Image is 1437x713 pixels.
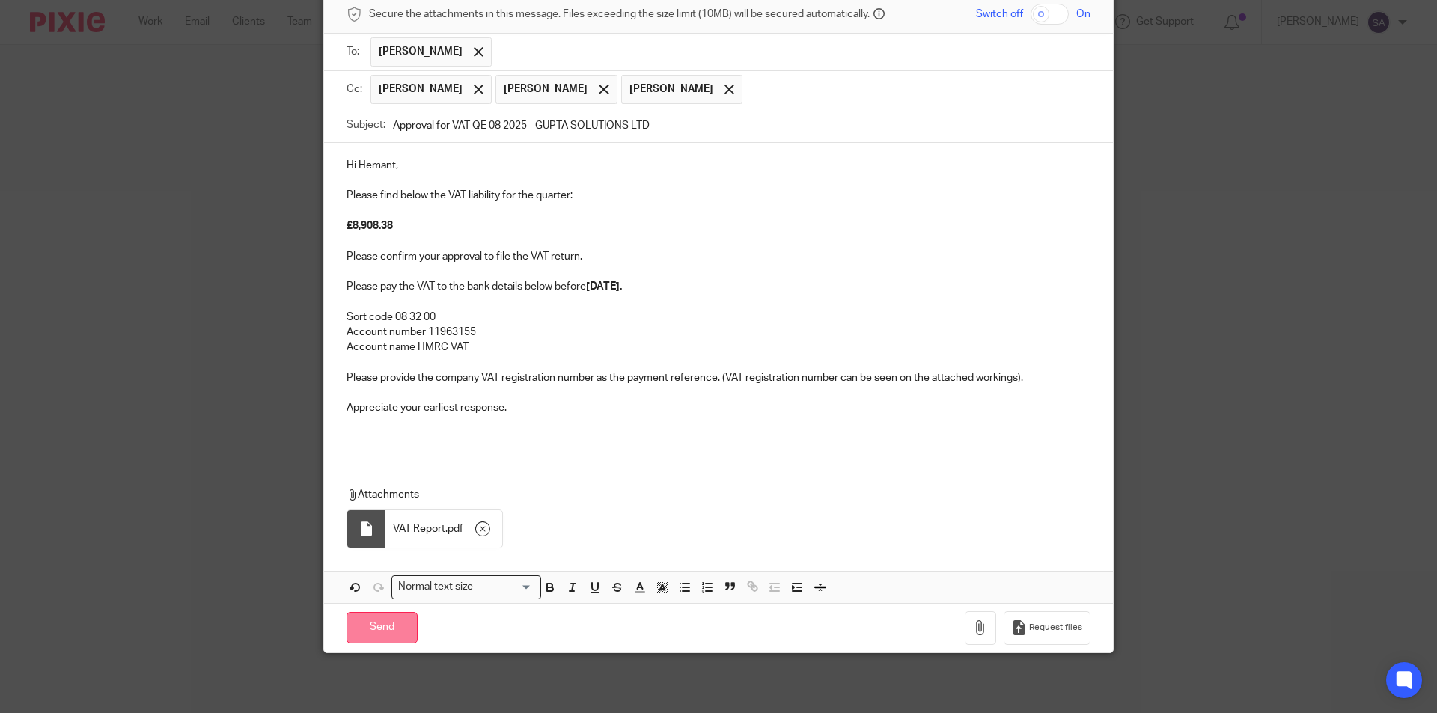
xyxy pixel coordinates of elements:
[391,575,541,599] div: Search for option
[347,340,1090,355] p: Account name HMRC VAT
[379,82,463,97] span: [PERSON_NAME]
[478,579,532,595] input: Search for option
[347,325,1090,340] p: Account number 11963155
[347,117,385,132] label: Subject:
[629,82,713,97] span: [PERSON_NAME]
[347,158,1090,173] p: Hi Hemant,
[347,370,1090,385] p: Please provide the company VAT registration number as the payment reference. (VAT registration nu...
[1004,611,1090,645] button: Request files
[347,400,1090,415] p: Appreciate your earliest response.
[347,487,1070,502] p: Attachments
[504,82,588,97] span: [PERSON_NAME]
[379,44,463,59] span: [PERSON_NAME]
[347,44,363,59] label: To:
[393,521,445,536] span: VAT Report
[586,281,622,292] strong: [DATE].
[976,7,1023,22] span: Switch off
[347,612,418,644] input: Send
[347,82,363,97] label: Cc:
[1076,7,1090,22] span: On
[395,579,477,595] span: Normal text size
[347,188,1090,203] p: Please find below the VAT liability for the quarter:
[385,510,502,548] div: .
[1029,622,1082,634] span: Request files
[369,7,870,22] span: Secure the attachments in this message. Files exceeding the size limit (10MB) will be secured aut...
[347,249,1090,264] p: Please confirm your approval to file the VAT return.
[347,310,1090,325] p: Sort code 08 32 00
[347,221,393,231] strong: £8,908.38
[347,279,1090,294] p: Please pay the VAT to the bank details below before
[448,521,463,536] span: pdf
